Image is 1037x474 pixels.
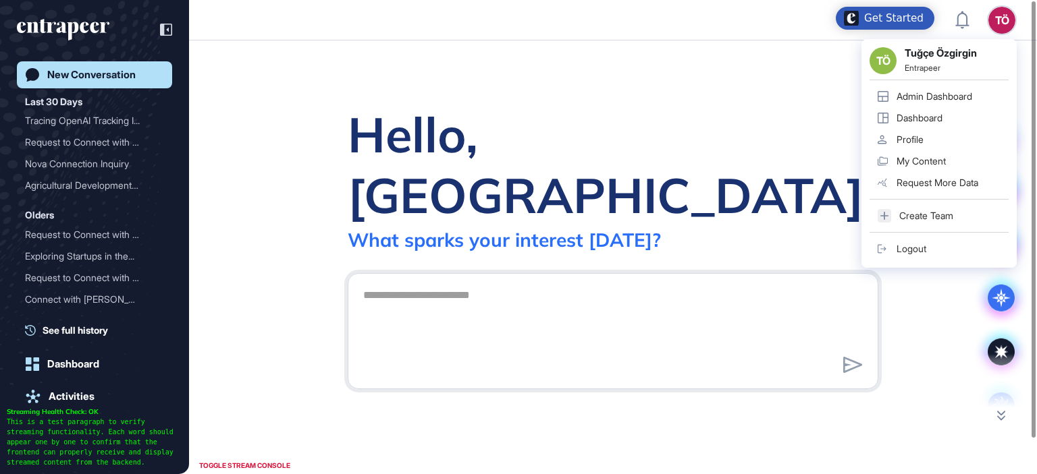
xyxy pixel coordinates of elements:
[25,310,164,332] div: Overview of Fintech Companies in the US
[25,310,153,332] div: Overview of Fintech Compa...
[25,289,164,310] div: Connect with Reese
[25,323,172,337] a: See full history
[17,351,172,378] a: Dashboard
[25,289,153,310] div: Connect with [PERSON_NAME]
[25,267,164,289] div: Request to Connect with Reese
[25,245,153,267] div: Exploring Startups in the...
[25,131,153,153] div: Request to Connect with N...
[25,175,164,196] div: Agricultural Developments in Turkey: News from the Past Year
[25,224,153,245] div: Request to Connect with R...
[17,61,172,88] a: New Conversation
[25,153,164,175] div: Nova Connection Inquiry
[25,94,82,110] div: Last 30 Days
[25,110,164,131] div: Tracing OpenAI Tracking Information
[864,11,924,25] div: Get Started
[25,207,54,223] div: Olders
[25,153,153,175] div: Nova Connection Inquiry
[836,7,934,30] div: Open Get Started checklist
[844,11,859,26] img: launcher-image-alternative-text
[17,19,109,40] div: entrapeer-logo
[49,390,95,403] div: Activities
[25,245,164,267] div: Exploring Startups in the Media Industry
[17,383,172,410] a: Activities
[25,224,164,245] div: Request to Connect with Reese
[43,323,108,337] span: See full history
[47,358,99,370] div: Dashboard
[25,110,153,131] div: Tracing OpenAI Tracking I...
[348,228,661,251] div: What sparks your interest [DATE]?
[196,457,294,474] div: TOGGLE STREAM CONSOLE
[25,131,164,153] div: Request to Connect with Nova
[25,267,153,289] div: Request to Connect with R...
[348,104,878,225] div: Hello, [GEOGRAPHIC_DATA]
[25,175,153,196] div: Agricultural Developments...
[47,69,136,81] div: New Conversation
[988,7,1015,34] button: TÖ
